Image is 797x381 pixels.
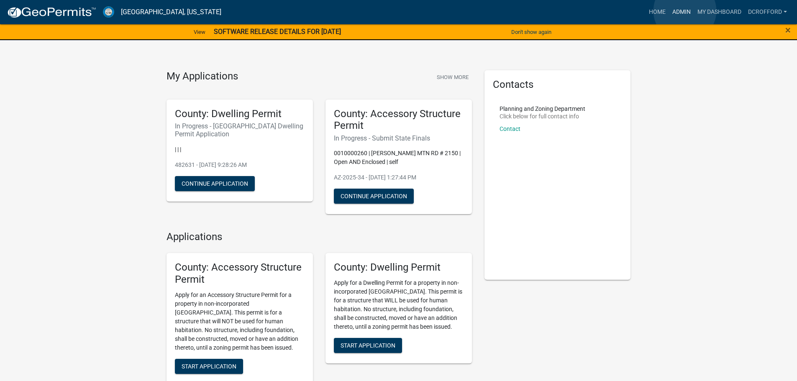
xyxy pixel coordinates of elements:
[175,291,305,352] p: Apply for an Accessory Structure Permit for a property in non-incorporated [GEOGRAPHIC_DATA]. Thi...
[785,24,791,36] span: ×
[508,25,555,39] button: Don't show again
[167,70,238,83] h4: My Applications
[694,4,745,20] a: My Dashboard
[334,108,464,132] h5: County: Accessory Structure Permit
[103,6,114,18] img: Custer County, Colorado
[493,79,623,91] h5: Contacts
[175,359,243,374] button: Start Application
[175,176,255,191] button: Continue Application
[214,28,341,36] strong: SOFTWARE RELEASE DETAILS FOR [DATE]
[646,4,669,20] a: Home
[175,108,305,120] h5: County: Dwelling Permit
[745,4,790,20] a: dcrofford
[341,342,395,348] span: Start Application
[175,122,305,138] h6: In Progress - [GEOGRAPHIC_DATA] Dwelling Permit Application
[669,4,694,20] a: Admin
[433,70,472,84] button: Show More
[182,363,236,369] span: Start Application
[785,25,791,35] button: Close
[334,261,464,274] h5: County: Dwelling Permit
[334,279,464,331] p: Apply for a Dwelling Permit for a property in non-incorporated [GEOGRAPHIC_DATA]. This permit is ...
[500,125,520,132] a: Contact
[334,149,464,166] p: 0010000260 | [PERSON_NAME] MTN RD # 2150 | Open AND Enclosed | self
[334,134,464,142] h6: In Progress - Submit State Finals
[334,173,464,182] p: AZ-2025-34 - [DATE] 1:27:44 PM
[121,5,221,19] a: [GEOGRAPHIC_DATA], [US_STATE]
[500,106,585,112] p: Planning and Zoning Department
[334,189,414,204] button: Continue Application
[175,161,305,169] p: 482631 - [DATE] 9:28:26 AM
[500,113,585,119] p: Click below for full contact info
[175,261,305,286] h5: County: Accessory Structure Permit
[167,231,472,243] h4: Applications
[175,145,305,154] p: | | |
[190,25,209,39] a: View
[334,338,402,353] button: Start Application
